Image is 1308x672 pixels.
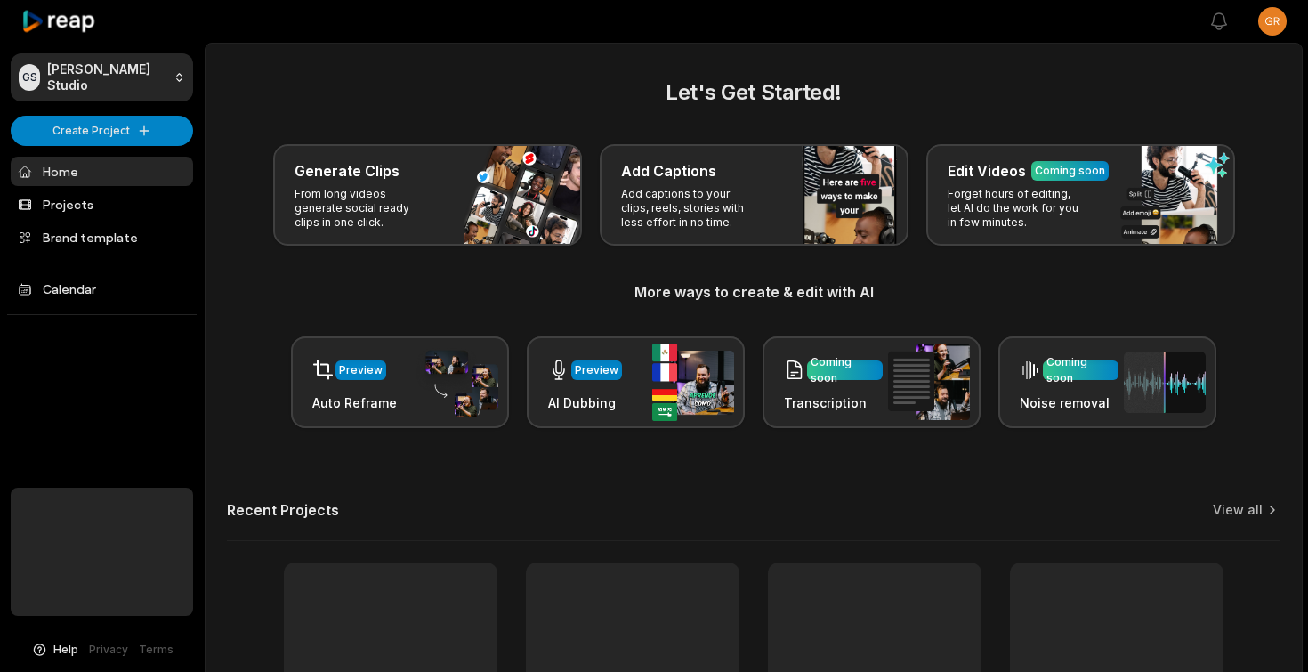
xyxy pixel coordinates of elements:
[11,157,193,186] a: Home
[312,393,397,412] h3: Auto Reframe
[139,642,174,658] a: Terms
[295,187,432,230] p: From long videos generate social ready clips in one click.
[784,393,883,412] h3: Transcription
[227,501,339,519] h2: Recent Projects
[339,362,383,378] div: Preview
[621,160,716,182] h3: Add Captions
[11,223,193,252] a: Brand template
[948,160,1026,182] h3: Edit Videos
[575,362,618,378] div: Preview
[652,344,734,421] img: ai_dubbing.png
[1046,354,1115,386] div: Coming soon
[1124,352,1206,413] img: noise_removal.png
[1035,163,1105,179] div: Coming soon
[31,642,78,658] button: Help
[11,116,193,146] button: Create Project
[11,274,193,304] a: Calendar
[621,187,759,230] p: Add captions to your clips, reels, stories with less effort in no time.
[416,348,498,417] img: auto_reframe.png
[1213,501,1263,519] a: View all
[11,190,193,219] a: Projects
[1020,393,1118,412] h3: Noise removal
[295,160,400,182] h3: Generate Clips
[811,354,879,386] div: Coming soon
[888,344,970,420] img: transcription.png
[89,642,128,658] a: Privacy
[227,77,1280,109] h2: Let's Get Started!
[47,61,166,93] p: [PERSON_NAME] Studio
[548,393,622,412] h3: AI Dubbing
[227,281,1280,303] h3: More ways to create & edit with AI
[19,64,40,91] div: GS
[948,187,1086,230] p: Forget hours of editing, let AI do the work for you in few minutes.
[53,642,78,658] span: Help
